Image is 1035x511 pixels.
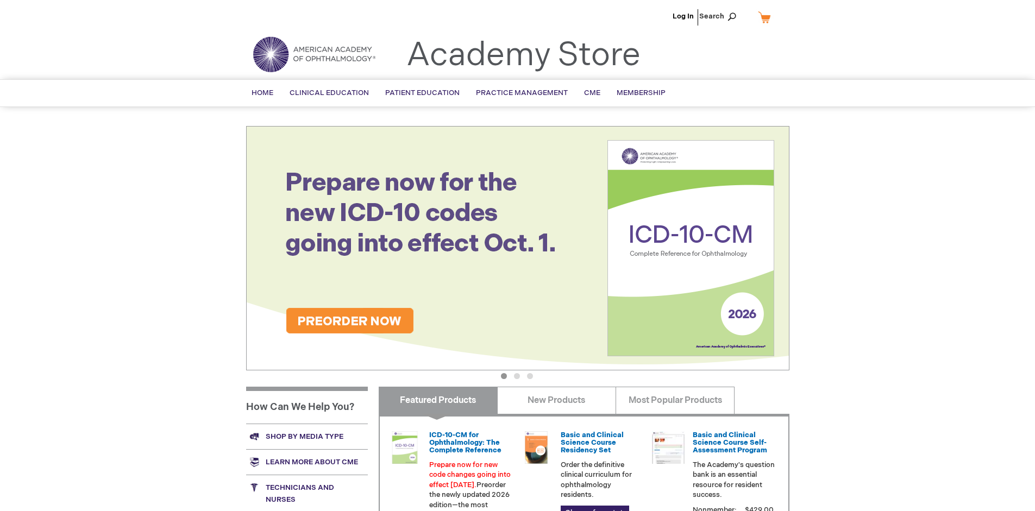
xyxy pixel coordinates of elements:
[377,80,468,106] a: Patient Education
[576,80,609,106] a: CME
[497,387,616,414] a: New Products
[379,387,498,414] a: Featured Products
[290,89,369,97] span: Clinical Education
[476,89,568,97] span: Practice Management
[693,460,775,500] p: The Academy's question bank is an essential resource for resident success.
[252,89,273,97] span: Home
[501,373,507,379] button: 1 of 3
[246,387,368,424] h1: How Can We Help You?
[246,424,368,449] a: Shop by media type
[385,89,460,97] span: Patient Education
[281,80,377,106] a: Clinical Education
[673,12,694,21] a: Log In
[616,387,735,414] a: Most Popular Products
[561,460,643,500] p: Order the definitive clinical curriculum for ophthalmology residents.
[617,89,666,97] span: Membership
[527,373,533,379] button: 3 of 3
[561,431,624,455] a: Basic and Clinical Science Course Residency Set
[693,431,767,455] a: Basic and Clinical Science Course Self-Assessment Program
[429,431,501,455] a: ICD-10-CM for Ophthalmology: The Complete Reference
[652,431,685,464] img: bcscself_20.jpg
[246,449,368,475] a: Learn more about CME
[388,431,421,464] img: 0120008u_42.png
[406,36,641,75] a: Academy Store
[609,80,674,106] a: Membership
[514,373,520,379] button: 2 of 3
[584,89,600,97] span: CME
[429,460,511,489] font: Prepare now for new code changes going into effect [DATE].
[699,5,741,27] span: Search
[520,431,553,464] img: 02850963u_47.png
[468,80,576,106] a: Practice Management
